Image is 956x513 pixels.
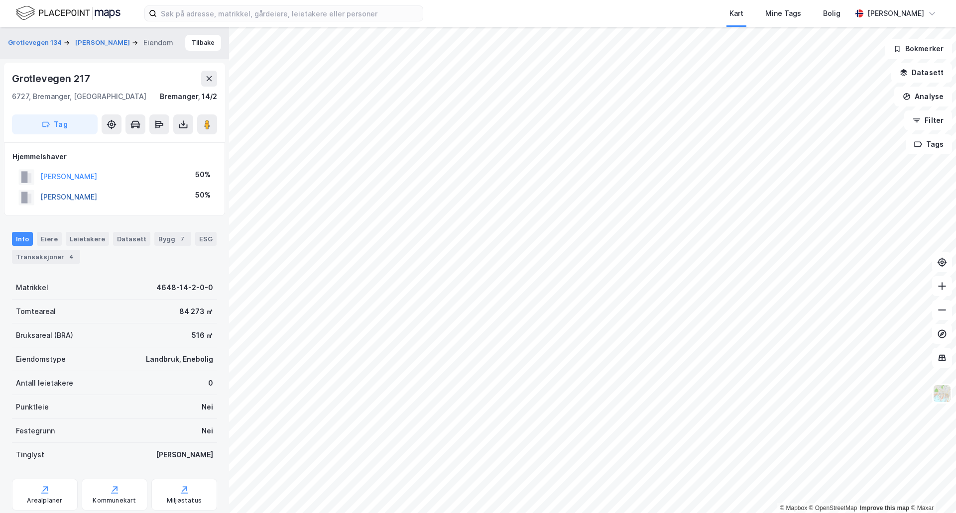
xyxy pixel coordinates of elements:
[12,232,33,246] div: Info
[37,232,62,246] div: Eiere
[904,110,952,130] button: Filter
[146,353,213,365] div: Landbruk, Enebolig
[16,401,49,413] div: Punktleie
[16,449,44,461] div: Tinglyst
[179,306,213,317] div: 84 273 ㎡
[16,306,56,317] div: Tomteareal
[12,250,80,264] div: Transaksjoner
[906,465,956,513] div: Kontrollprogram for chat
[809,505,857,512] a: OpenStreetMap
[906,134,952,154] button: Tags
[66,252,76,262] div: 4
[177,234,187,244] div: 7
[12,151,217,163] div: Hjemmelshaver
[195,232,217,246] div: ESG
[780,505,807,512] a: Mapbox
[16,4,120,22] img: logo.f888ab2527a4732fd821a326f86c7f29.svg
[12,71,92,87] div: Grotlevegen 217
[195,189,211,201] div: 50%
[16,329,73,341] div: Bruksareal (BRA)
[16,425,55,437] div: Festegrunn
[156,449,213,461] div: [PERSON_NAME]
[16,377,73,389] div: Antall leietakere
[12,114,98,134] button: Tag
[156,282,213,294] div: 4648-14-2-0-0
[885,39,952,59] button: Bokmerker
[66,232,109,246] div: Leietakere
[27,497,62,505] div: Arealplaner
[113,232,150,246] div: Datasett
[860,505,909,512] a: Improve this map
[202,425,213,437] div: Nei
[202,401,213,413] div: Nei
[729,7,743,19] div: Kart
[16,353,66,365] div: Eiendomstype
[195,169,211,181] div: 50%
[160,91,217,103] div: Bremanger, 14/2
[93,497,136,505] div: Kommunekart
[12,91,146,103] div: 6727, Bremanger, [GEOGRAPHIC_DATA]
[157,6,423,21] input: Søk på adresse, matrikkel, gårdeiere, leietakere eller personer
[867,7,924,19] div: [PERSON_NAME]
[185,35,221,51] button: Tilbake
[154,232,191,246] div: Bygg
[16,282,48,294] div: Matrikkel
[192,329,213,341] div: 516 ㎡
[894,87,952,106] button: Analyse
[891,63,952,83] button: Datasett
[906,465,956,513] iframe: Chat Widget
[143,37,173,49] div: Eiendom
[823,7,840,19] div: Bolig
[933,384,952,403] img: Z
[167,497,202,505] div: Miljøstatus
[75,38,132,48] button: [PERSON_NAME]
[208,377,213,389] div: 0
[8,38,64,48] button: Grotlevegen 134
[765,7,801,19] div: Mine Tags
